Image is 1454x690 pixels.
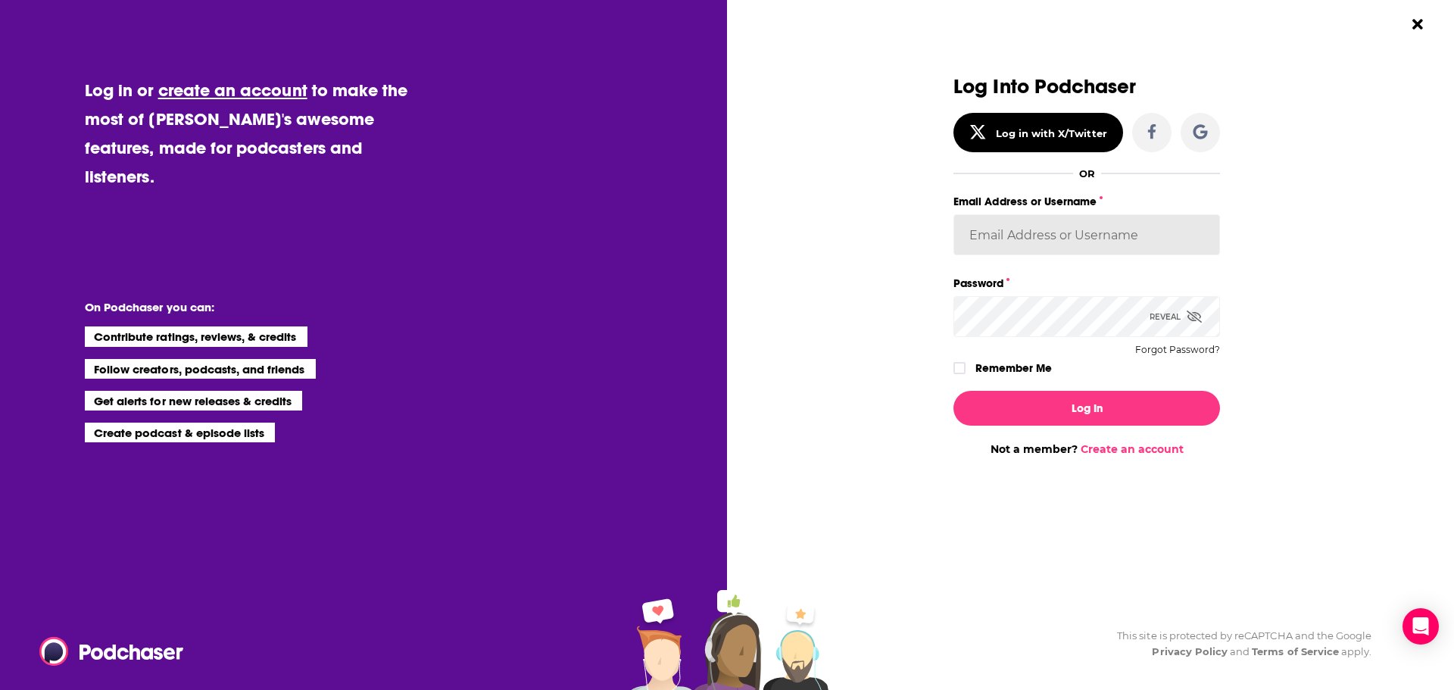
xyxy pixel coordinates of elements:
[953,214,1220,255] input: Email Address or Username
[953,273,1220,293] label: Password
[953,113,1123,152] button: Log in with X/Twitter
[1150,296,1202,337] div: Reveal
[85,423,275,442] li: Create podcast & episode lists
[85,300,388,314] li: On Podchaser you can:
[39,637,173,666] a: Podchaser - Follow, Share and Rate Podcasts
[1152,645,1228,657] a: Privacy Policy
[1135,345,1220,355] button: Forgot Password?
[39,637,185,666] img: Podchaser - Follow, Share and Rate Podcasts
[85,359,316,379] li: Follow creators, podcasts, and friends
[85,391,302,411] li: Get alerts for new releases & credits
[1079,167,1095,180] div: OR
[1081,442,1184,456] a: Create an account
[1105,628,1371,660] div: This site is protected by reCAPTCHA and the Google and apply.
[1252,645,1339,657] a: Terms of Service
[85,326,307,346] li: Contribute ratings, reviews, & credits
[953,391,1220,426] button: Log In
[1403,10,1432,39] button: Close Button
[953,442,1220,456] div: Not a member?
[158,80,307,101] a: create an account
[953,76,1220,98] h3: Log Into Podchaser
[975,358,1052,378] label: Remember Me
[996,127,1107,139] div: Log in with X/Twitter
[953,192,1220,211] label: Email Address or Username
[1403,608,1439,645] div: Open Intercom Messenger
